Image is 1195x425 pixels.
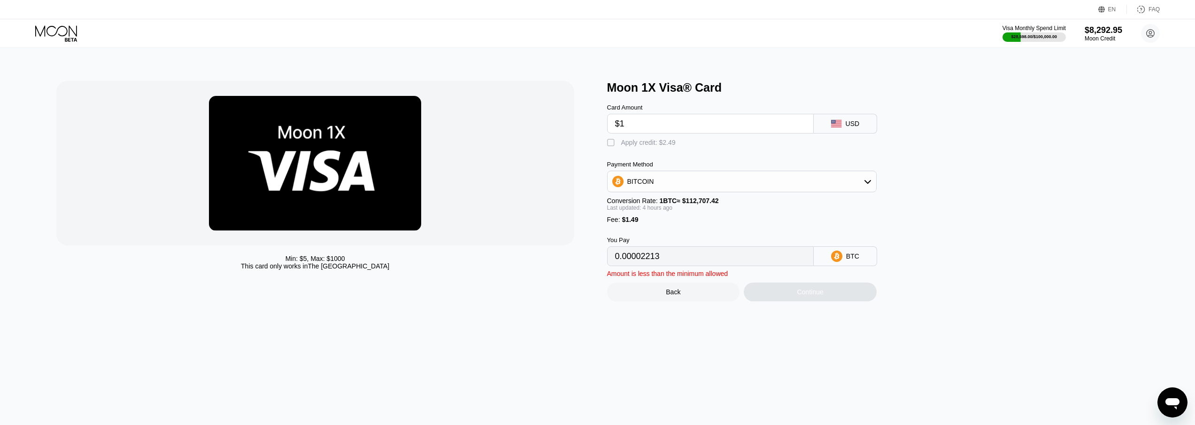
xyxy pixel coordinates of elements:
[607,205,877,211] div: Last updated: 4 hours ago
[666,288,680,296] div: Back
[1085,35,1122,42] div: Moon Credit
[607,283,740,301] div: Back
[1127,5,1160,14] div: FAQ
[1002,25,1066,42] div: Visa Monthly Spend Limit$28,598.00/$100,000.00
[615,114,806,133] input: $0.00
[607,81,1149,94] div: Moon 1X Visa® Card
[846,252,859,260] div: BTC
[241,262,389,270] div: This card only works in The [GEOGRAPHIC_DATA]
[846,120,860,127] div: USD
[1085,25,1122,35] div: $8,292.95
[1085,25,1122,42] div: $8,292.95Moon Credit
[607,197,877,205] div: Conversion Rate:
[608,172,876,191] div: BITCOIN
[607,138,617,148] div: 
[622,216,638,223] span: $1.49
[607,270,728,277] div: Amount is less than the minimum allowed
[660,197,719,205] span: 1 BTC ≈ $112,707.42
[627,178,654,185] div: BITCOIN
[1002,25,1066,31] div: Visa Monthly Spend Limit
[285,255,345,262] div: Min: $ 5 , Max: $ 1000
[1157,387,1187,417] iframe: Кнопка запуска окна обмена сообщениями
[1108,6,1116,13] div: EN
[1149,6,1160,13] div: FAQ
[621,139,676,146] div: Apply credit: $2.49
[607,236,814,244] div: You Pay
[1011,34,1057,39] div: $28,598.00 / $100,000.00
[1098,5,1127,14] div: EN
[607,161,877,168] div: Payment Method
[607,104,814,111] div: Card Amount
[607,216,877,223] div: Fee :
